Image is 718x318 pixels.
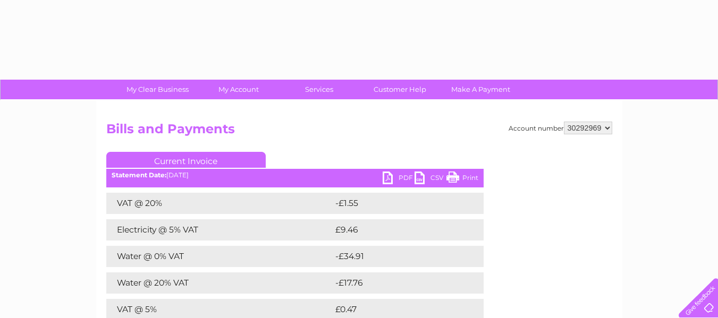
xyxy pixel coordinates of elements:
td: Electricity @ 5% VAT [106,219,333,240]
a: CSV [415,171,446,187]
a: Current Invoice [106,152,266,168]
td: £9.46 [333,219,460,240]
div: Account number [509,122,612,134]
td: -£1.55 [333,193,460,214]
td: -£17.76 [333,272,463,294]
a: Services [275,80,363,99]
div: [DATE] [106,171,484,179]
a: My Account [195,80,282,99]
a: Print [446,171,478,187]
h2: Bills and Payments [106,122,612,142]
a: Make A Payment [437,80,525,99]
td: Water @ 0% VAT [106,246,333,267]
td: Water @ 20% VAT [106,272,333,294]
b: Statement Date: [112,171,166,179]
a: Customer Help [356,80,444,99]
td: VAT @ 20% [106,193,333,214]
a: PDF [383,171,415,187]
a: My Clear Business [114,80,201,99]
td: -£34.91 [333,246,463,267]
